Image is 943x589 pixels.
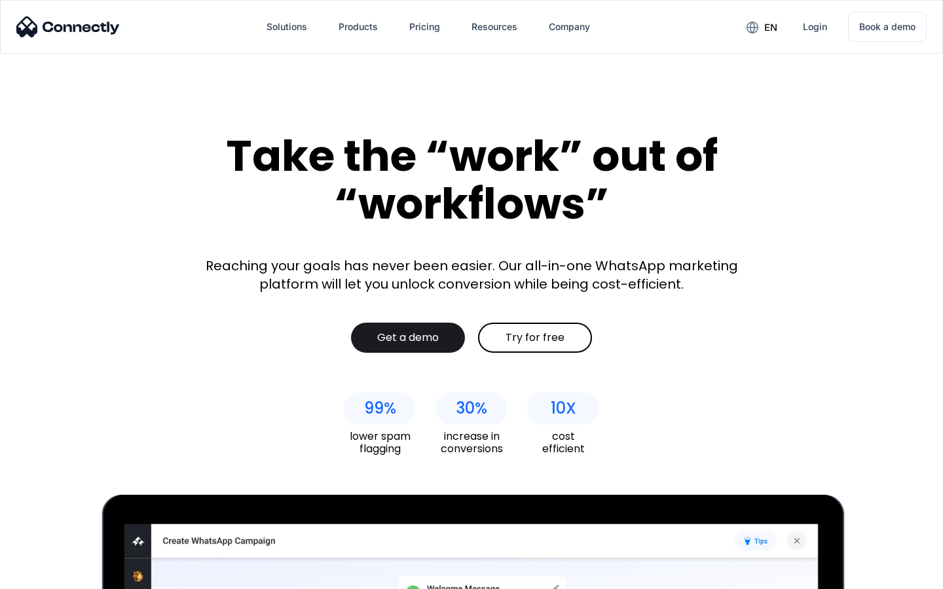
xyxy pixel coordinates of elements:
[527,430,599,455] div: cost efficient
[478,323,592,353] a: Try for free
[26,566,79,584] ul: Language list
[351,323,465,353] a: Get a demo
[409,18,440,36] div: Pricing
[848,12,927,42] a: Book a demo
[177,132,766,227] div: Take the “work” out of “workflows”
[339,18,378,36] div: Products
[471,18,517,36] div: Resources
[764,18,777,37] div: en
[506,331,564,344] div: Try for free
[803,18,827,36] div: Login
[551,399,576,418] div: 10X
[399,11,451,43] a: Pricing
[344,430,416,455] div: lower spam flagging
[267,18,307,36] div: Solutions
[196,257,747,293] div: Reaching your goals has never been easier. Our all-in-one WhatsApp marketing platform will let yo...
[549,18,590,36] div: Company
[16,16,120,37] img: Connectly Logo
[13,566,79,584] aside: Language selected: English
[792,11,838,43] a: Login
[364,399,396,418] div: 99%
[456,399,487,418] div: 30%
[435,430,508,455] div: increase in conversions
[377,331,439,344] div: Get a demo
